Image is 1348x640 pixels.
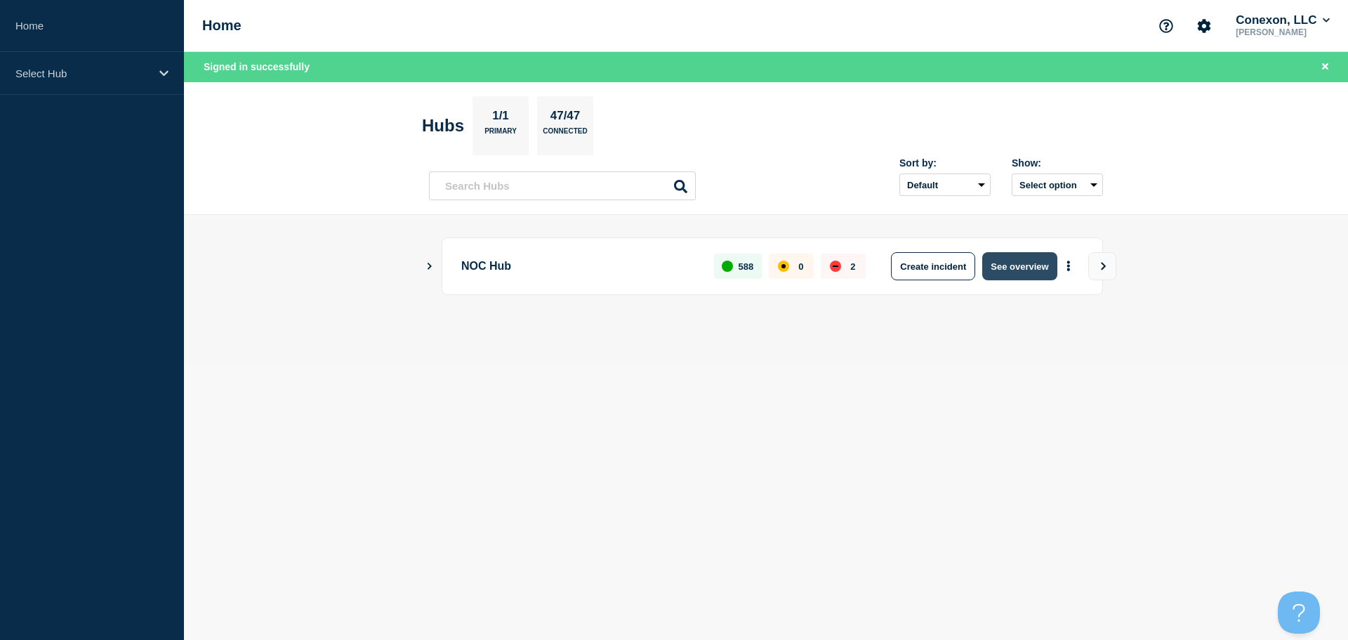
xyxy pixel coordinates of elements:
[1088,252,1116,280] button: View
[422,116,464,136] h2: Hubs
[1316,59,1334,75] button: Close banner
[484,127,517,142] p: Primary
[778,261,789,272] div: affected
[982,252,1057,280] button: See overview
[545,109,586,127] p: 47/47
[15,67,150,79] p: Select Hub
[1151,11,1181,41] button: Support
[850,261,855,272] p: 2
[543,127,587,142] p: Connected
[1189,11,1219,41] button: Account settings
[722,261,733,272] div: up
[899,174,991,196] select: Sort by
[899,157,991,169] div: Sort by:
[202,18,242,34] h1: Home
[426,261,433,272] button: Show Connected Hubs
[891,252,975,280] button: Create incident
[204,61,310,72] span: Signed in successfully
[830,261,841,272] div: down
[429,171,696,200] input: Search Hubs
[1012,157,1103,169] div: Show:
[1233,27,1333,37] p: [PERSON_NAME]
[1059,254,1078,280] button: More actions
[739,261,754,272] p: 588
[1012,174,1103,196] button: Select option
[1233,13,1333,27] button: Conexon, LLC
[461,252,698,280] p: NOC Hub
[487,109,515,127] p: 1/1
[1278,592,1320,634] iframe: Help Scout Beacon - Open
[798,261,803,272] p: 0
